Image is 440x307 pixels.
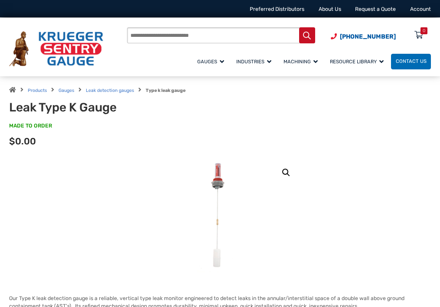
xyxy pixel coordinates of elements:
[391,54,431,69] a: Contact Us
[423,27,425,34] div: 0
[396,58,427,64] span: Contact Us
[250,6,304,12] a: Preferred Distributors
[284,59,318,65] span: Machining
[330,59,384,65] span: Resource Library
[236,59,271,65] span: Industries
[197,59,224,65] span: Gauges
[197,159,244,273] img: Leak Detection Gauge
[192,52,231,70] a: Gauges
[86,88,134,93] a: Leak detection gauges
[278,165,294,180] a: View full-screen image gallery
[355,6,396,12] a: Request a Quote
[231,52,279,70] a: Industries
[340,33,396,40] span: [PHONE_NUMBER]
[410,6,431,12] a: Account
[28,88,47,93] a: Products
[319,6,341,12] a: About Us
[9,100,178,115] h1: Leak Type K Gauge
[9,136,36,147] span: $0.00
[59,88,74,93] a: Gauges
[325,52,391,70] a: Resource Library
[9,31,103,66] img: Krueger Sentry Gauge
[146,88,186,93] strong: Type k leak gauge
[9,122,52,130] span: MADE TO ORDER
[331,32,396,41] a: Phone Number (920) 434-8860
[279,52,325,70] a: Machining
